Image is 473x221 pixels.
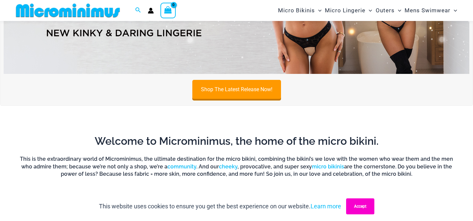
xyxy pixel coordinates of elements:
[450,2,457,19] span: Menu Toggle
[135,6,141,15] a: Search icon link
[323,2,374,19] a: Micro LingerieMenu ToggleMenu Toggle
[311,203,341,210] a: Learn more
[395,2,401,19] span: Menu Toggle
[278,2,315,19] span: Micro Bikinis
[167,163,196,170] a: community
[275,1,460,20] nav: Site Navigation
[312,163,344,170] a: micro bikinis
[276,2,323,19] a: Micro BikinisMenu ToggleMenu Toggle
[192,80,281,99] a: Shop The Latest Release Now!
[18,155,455,178] h6: This is the extraordinary world of Microminimus, the ultimate destination for the micro bikini, c...
[160,3,176,18] a: View Shopping Cart, empty
[405,2,450,19] span: Mens Swimwear
[99,201,341,211] p: This website uses cookies to ensure you get the best experience on our website.
[219,163,237,170] a: cheeky
[374,2,403,19] a: OutersMenu ToggleMenu Toggle
[325,2,365,19] span: Micro Lingerie
[13,3,123,18] img: MM SHOP LOGO FLAT
[365,2,372,19] span: Menu Toggle
[148,8,154,14] a: Account icon link
[18,134,455,148] h2: Welcome to Microminimus, the home of the micro bikini.
[315,2,322,19] span: Menu Toggle
[376,2,395,19] span: Outers
[346,198,374,214] button: Accept
[403,2,459,19] a: Mens SwimwearMenu ToggleMenu Toggle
